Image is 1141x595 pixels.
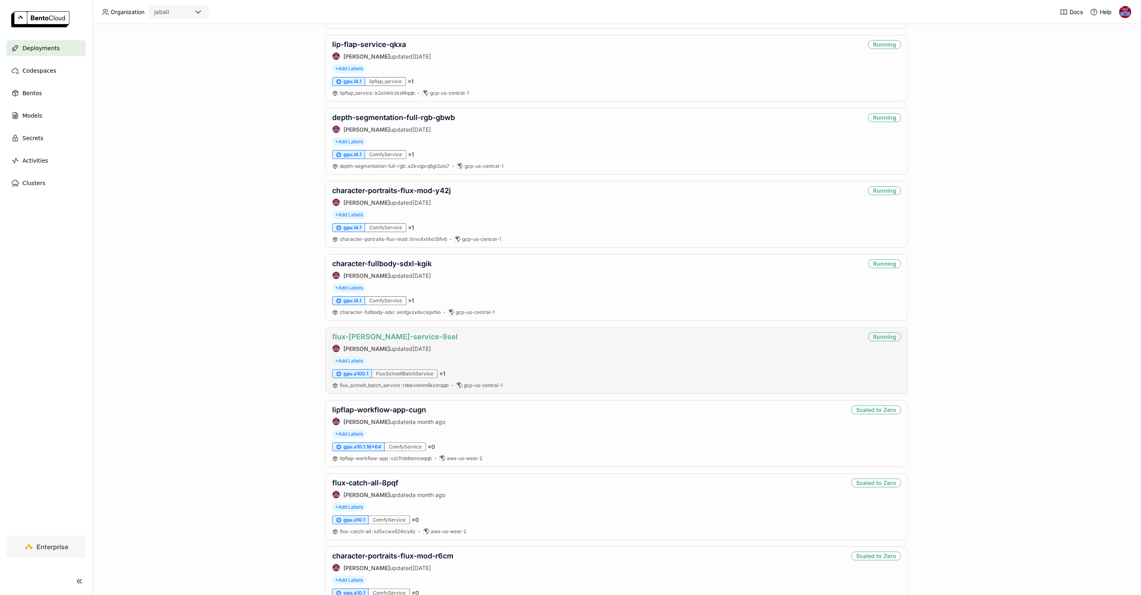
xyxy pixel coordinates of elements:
[1119,6,1131,18] img: Jhonatan Oliveira
[332,186,451,195] a: character-portraits-flux-mod-y42j
[428,443,435,450] span: × 0
[333,126,340,133] img: Jhonatan Oliveira
[412,53,431,60] span: [DATE]
[851,405,901,414] div: Scaled to Zero
[170,8,171,16] input: Selected jabali.
[343,444,381,450] span: gpu.a10.1.16x64
[340,90,415,96] span: lipflap_service k2xinktrzksf4qqb
[332,430,366,438] span: +Add Labels
[332,259,432,268] a: character-fullbody-sdxl-kgik
[340,528,416,534] span: flux-catch-all iul5xcwx624icy6z
[154,8,169,16] div: jabali
[412,491,445,498] span: a month ago
[332,137,366,146] span: +Add Labels
[343,151,361,158] span: gpu.l4.1
[332,332,458,341] a: flux-[PERSON_NAME]-service-9sel
[431,528,466,535] span: aws-us-west-2
[340,309,441,316] a: character-fullbody-sdxl:emfgxzx6xcsqvhlo
[343,564,390,571] strong: [PERSON_NAME]
[332,198,451,206] div: updated
[412,345,431,352] span: [DATE]
[373,90,374,96] span: :
[332,40,406,49] a: lip-flap-service-qkxa
[6,85,86,101] a: Bentos
[1090,8,1112,16] div: Help
[343,78,361,85] span: gpu.l4.1
[340,455,432,462] a: lipflap-workflow-app:vzt7rbldtsmceqqb
[343,297,361,304] span: gpu.l4.1
[332,479,398,487] a: flux-catch-all-8pqf
[332,283,366,292] span: +Add Labels
[343,418,390,425] strong: [PERSON_NAME]
[22,156,48,165] span: Activities
[343,371,368,377] span: gpu.a100.1
[412,126,431,133] span: [DATE]
[412,272,431,279] span: [DATE]
[333,564,340,571] img: Jhonatan Oliveira
[333,53,340,60] img: Jhonatan Oliveira
[851,552,901,560] div: Scaled to Zero
[340,528,416,535] a: flux-catch-all:iul5xcwx624icy6z
[22,43,60,53] span: Deployments
[456,309,495,316] span: gcp-us-central-1
[6,130,86,146] a: Secrets
[333,491,340,498] img: Jhonatan Oliveira
[372,528,373,534] span: :
[343,491,390,498] strong: [PERSON_NAME]
[1060,8,1083,16] a: Docs
[439,370,445,377] span: × 1
[412,199,431,206] span: [DATE]
[6,63,86,79] a: Codespaces
[6,40,86,56] a: Deployments
[385,442,426,451] div: ComfyService
[332,576,366,585] span: +Add Labels
[340,382,449,388] span: flux_schnell_batch_service rdokvelnm6kcmqqb
[332,491,445,499] div: updated
[868,113,901,122] div: Running
[365,77,406,86] div: lipflap_service
[332,271,432,279] div: updated
[340,455,432,461] span: lipflap-workflow-app vzt7rbldtsmceqqb
[868,332,901,341] div: Running
[6,536,86,558] a: Enterprise
[22,88,42,98] span: Bentos
[332,357,366,365] span: +Add Labels
[365,150,406,159] div: ComfyService
[333,199,340,206] img: Jhonatan Oliveira
[406,163,407,169] span: :
[332,405,426,414] a: lipflap-workflow-app-cugn
[6,175,86,191] a: Clusters
[340,163,449,169] span: depth-segmentation-full-rgb a2kvqprq6gt2uts7
[430,90,469,96] span: gcp-us-central-1
[340,90,415,96] a: lipflap_service:k2xinktrzksf4qqb
[333,418,340,425] img: Jhonatan Oliveira
[340,236,447,242] span: character-portraits-flux-mod ilrnx4xhhcl3ifv6
[408,236,409,242] span: :
[22,66,56,75] span: Codespaces
[333,345,340,352] img: Jhonatan Oliveira
[408,224,414,231] span: × 1
[462,236,501,242] span: gcp-us-central-1
[22,111,42,120] span: Models
[389,455,390,461] span: :
[412,564,431,571] span: [DATE]
[6,108,86,124] a: Models
[332,503,366,511] span: +Add Labels
[851,479,901,487] div: Scaled to Zero
[369,516,410,524] div: ComfyService
[37,543,69,551] span: Enterprise
[332,418,445,426] div: updated
[465,163,504,169] span: gcp-us-central-1
[11,11,69,27] img: logo
[332,552,453,560] a: character-portraits-flux-mod-r6cm
[401,382,402,388] span: :
[447,455,482,462] span: aws-us-west-2
[868,40,901,49] div: Running
[332,113,455,122] a: depth-segmentation-full-rgb-gbwb
[22,133,43,143] span: Secrets
[332,64,366,73] span: +Add Labels
[343,224,361,231] span: gpu.l4.1
[868,186,901,195] div: Running
[343,517,365,523] span: gpu.a10.1
[868,259,901,268] div: Running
